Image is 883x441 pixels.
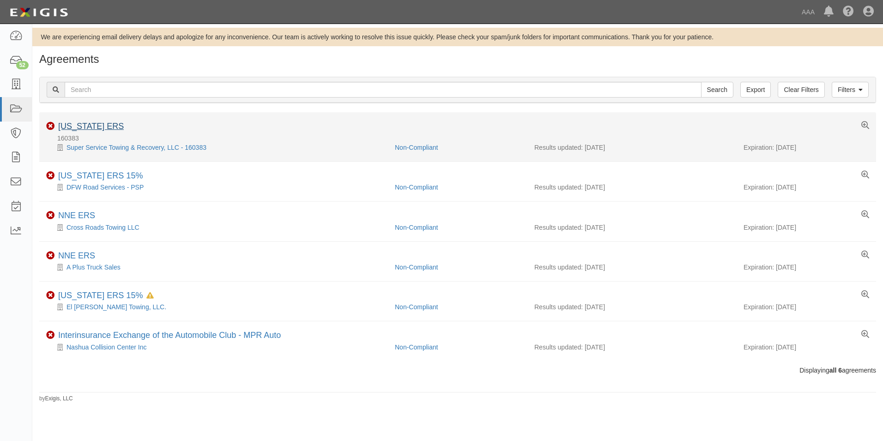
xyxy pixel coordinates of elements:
[58,171,143,180] a: [US_STATE] ERS 15%
[861,122,869,130] a: View results summary
[67,184,144,191] a: DFW Road Services - PSP
[744,302,869,312] div: Expiration: [DATE]
[58,122,124,132] div: California ERS
[16,61,29,69] div: 52
[46,291,54,300] i: Non-Compliant
[32,32,883,42] div: We are experiencing email delivery delays and apologize for any inconvenience. Our team is active...
[395,224,438,231] a: Non-Compliant
[46,183,388,192] div: DFW Road Services - PSP
[39,395,73,403] small: by
[58,251,95,260] a: NNE ERS
[861,291,869,299] a: View results summary
[744,143,869,152] div: Expiration: [DATE]
[58,291,154,301] div: New Mexico ERS 15%
[534,263,730,272] div: Results updated: [DATE]
[7,4,71,21] img: logo-5460c22ac91f19d4615b14bd174203de0afe785f0fc80cf4dbbc73dc1793850b.png
[701,82,733,98] input: Search
[46,263,388,272] div: A Plus Truck Sales
[861,251,869,259] a: View results summary
[829,367,842,374] b: all 6
[58,122,124,131] a: [US_STATE] ERS
[67,224,139,231] a: Cross Roads Towing LLC
[744,343,869,352] div: Expiration: [DATE]
[46,171,54,180] i: Non-Compliant
[67,343,147,351] a: Nashua Collision Center Inc
[58,291,143,300] a: [US_STATE] ERS 15%
[534,302,730,312] div: Results updated: [DATE]
[744,183,869,192] div: Expiration: [DATE]
[58,211,95,221] div: NNE ERS
[534,183,730,192] div: Results updated: [DATE]
[395,184,438,191] a: Non-Compliant
[395,343,438,351] a: Non-Compliant
[67,263,121,271] a: A Plus Truck Sales
[58,251,95,261] div: NNE ERS
[67,303,166,311] a: El [PERSON_NAME] Towing, LLC.
[395,263,438,271] a: Non-Compliant
[744,263,869,272] div: Expiration: [DATE]
[46,223,388,232] div: Cross Roads Towing LLC
[861,331,869,339] a: View results summary
[395,144,438,151] a: Non-Compliant
[534,223,730,232] div: Results updated: [DATE]
[744,223,869,232] div: Expiration: [DATE]
[740,82,771,98] a: Export
[46,343,388,352] div: Nashua Collision Center Inc
[46,122,54,130] i: Non-Compliant
[67,144,206,151] a: Super Service Towing & Recovery, LLC - 160383
[46,134,876,143] div: 160383
[861,211,869,219] a: View results summary
[32,366,883,375] div: Displaying agreements
[58,331,281,341] div: Interinsurance Exchange of the Automobile Club - MPR Auto
[46,331,54,339] i: Non-Compliant
[861,171,869,179] a: View results summary
[39,53,876,65] h1: Agreements
[843,6,854,18] i: Help Center - Complianz
[395,303,438,311] a: Non-Compliant
[797,3,819,21] a: AAA
[58,211,95,220] a: NNE ERS
[58,331,281,340] a: Interinsurance Exchange of the Automobile Club - MPR Auto
[46,211,54,220] i: Non-Compliant
[65,82,702,98] input: Search
[46,302,388,312] div: El Valle Towing, LLC.
[58,171,143,181] div: Texas ERS 15%
[534,143,730,152] div: Results updated: [DATE]
[534,343,730,352] div: Results updated: [DATE]
[146,293,154,299] i: In Default since 08/28/2025
[778,82,824,98] a: Clear Filters
[46,143,388,152] div: Super Service Towing & Recovery, LLC - 160383
[46,251,54,260] i: Non-Compliant
[832,82,869,98] a: Filters
[45,395,73,402] a: Exigis, LLC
